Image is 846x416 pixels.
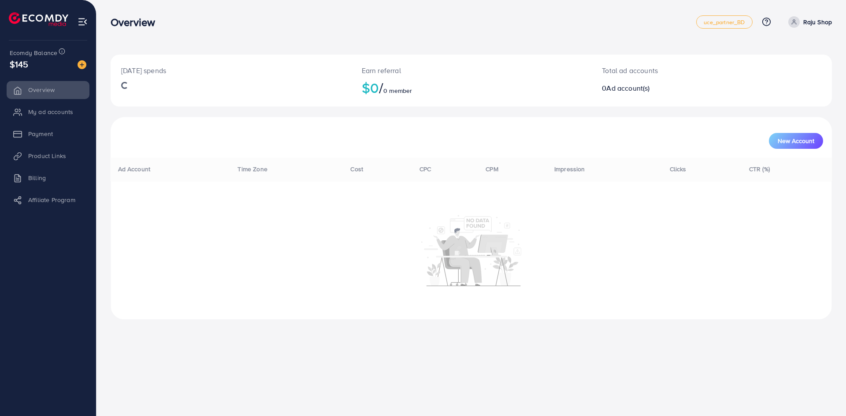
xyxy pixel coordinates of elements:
h2: $0 [362,79,581,96]
img: image [78,60,86,69]
span: $145 [10,58,29,70]
span: New Account [778,138,814,144]
p: [DATE] spends [121,65,341,76]
span: 0 member [383,86,412,95]
span: / [379,77,383,98]
img: menu [78,17,88,27]
button: New Account [769,133,823,149]
a: uce_partner_BD [696,15,752,29]
span: uce_partner_BD [704,19,745,25]
p: Total ad accounts [602,65,761,76]
img: logo [9,12,68,26]
span: Ad account(s) [606,83,649,93]
a: Raju Shop [785,16,832,28]
p: Earn referral [362,65,581,76]
h2: 0 [602,84,761,92]
h3: Overview [111,16,162,29]
p: Raju Shop [803,17,832,27]
span: Ecomdy Balance [10,48,57,57]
